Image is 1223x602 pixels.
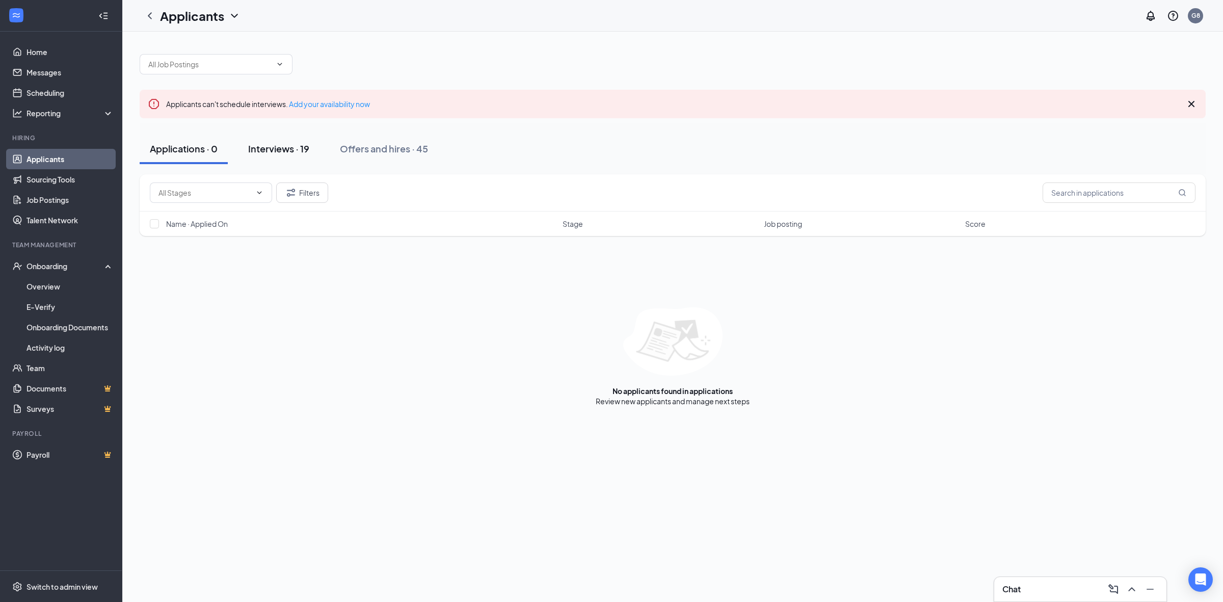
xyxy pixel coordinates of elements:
[12,582,22,592] svg: Settings
[26,108,114,118] div: Reporting
[26,337,114,358] a: Activity log
[26,399,114,419] a: SurveysCrown
[1188,567,1213,592] div: Open Intercom Messenger
[26,83,114,103] a: Scheduling
[26,444,114,465] a: PayrollCrown
[563,219,583,229] span: Stage
[1142,581,1158,597] button: Minimize
[289,99,370,109] a: Add your availability now
[158,187,251,198] input: All Stages
[166,99,370,109] span: Applicants can't schedule interviews.
[26,378,114,399] a: DocumentsCrown
[148,98,160,110] svg: Error
[166,219,228,229] span: Name · Applied On
[1105,581,1122,597] button: ComposeMessage
[1178,189,1186,197] svg: MagnifyingGlass
[340,142,428,155] div: Offers and hires · 45
[1191,11,1200,20] div: G8
[1002,584,1021,595] h3: Chat
[285,187,297,199] svg: Filter
[1107,583,1120,595] svg: ComposeMessage
[26,42,114,62] a: Home
[26,582,98,592] div: Switch to admin view
[26,62,114,83] a: Messages
[1185,98,1198,110] svg: Cross
[26,210,114,230] a: Talent Network
[26,169,114,190] a: Sourcing Tools
[596,396,750,406] div: Review new applicants and manage next steps
[248,142,309,155] div: Interviews · 19
[12,241,112,249] div: Team Management
[26,317,114,337] a: Onboarding Documents
[11,10,21,20] svg: WorkstreamLogo
[623,307,723,376] img: empty-state
[228,10,241,22] svg: ChevronDown
[12,134,112,142] div: Hiring
[1145,10,1157,22] svg: Notifications
[26,190,114,210] a: Job Postings
[148,59,272,70] input: All Job Postings
[12,108,22,118] svg: Analysis
[144,10,156,22] svg: ChevronLeft
[276,60,284,68] svg: ChevronDown
[764,219,802,229] span: Job posting
[26,261,105,271] div: Onboarding
[26,358,114,378] a: Team
[160,7,224,24] h1: Applicants
[613,386,733,396] div: No applicants found in applications
[1126,583,1138,595] svg: ChevronUp
[1167,10,1179,22] svg: QuestionInfo
[965,219,986,229] span: Score
[98,11,109,21] svg: Collapse
[255,189,263,197] svg: ChevronDown
[26,276,114,297] a: Overview
[1144,583,1156,595] svg: Minimize
[1124,581,1140,597] button: ChevronUp
[1043,182,1195,203] input: Search in applications
[12,261,22,271] svg: UserCheck
[12,429,112,438] div: Payroll
[26,149,114,169] a: Applicants
[26,297,114,317] a: E-Verify
[276,182,328,203] button: Filter Filters
[150,142,218,155] div: Applications · 0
